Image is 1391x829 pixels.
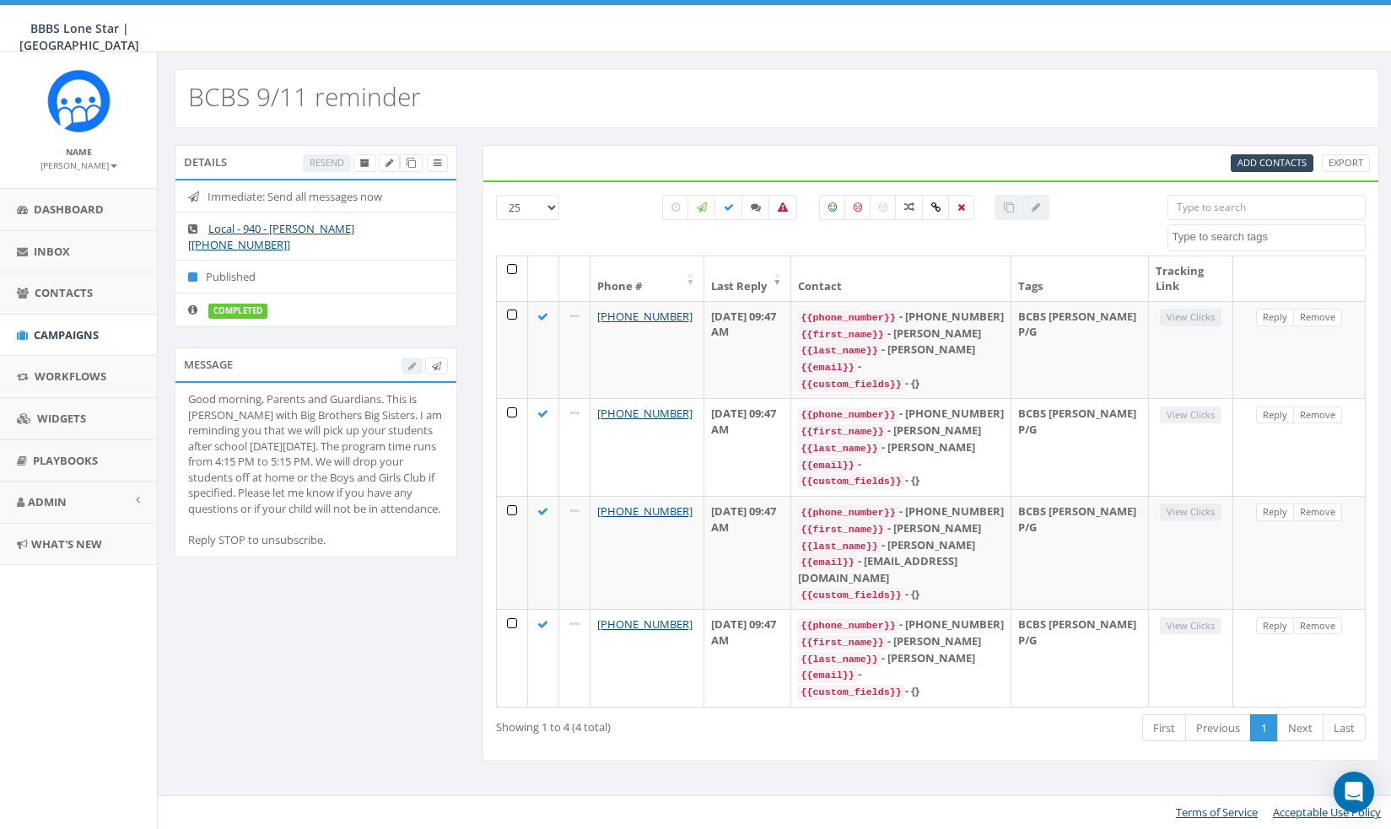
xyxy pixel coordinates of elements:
[798,539,882,554] code: {{last_name}}
[704,301,791,399] td: [DATE] 09:47 AM
[798,458,858,473] code: {{email}}
[819,195,846,220] label: Positive
[1176,805,1258,820] a: Terms of Service
[1185,714,1251,742] a: Previous
[1273,805,1381,820] a: Acceptable Use Policy
[1277,714,1324,742] a: Next
[798,537,1005,554] div: - [PERSON_NAME]
[870,195,897,220] label: Neutral
[714,195,743,220] label: Delivered
[798,505,899,520] code: {{phone_number}}
[1322,154,1370,172] a: Export
[1173,229,1365,245] textarea: Search
[37,411,86,426] span: Widgets
[40,159,117,171] small: [PERSON_NAME]
[40,157,117,172] a: [PERSON_NAME]
[1011,256,1149,301] th: Tags
[1250,714,1278,742] a: 1
[948,195,974,220] label: Removed
[768,195,797,220] label: Bounced
[798,668,858,683] code: {{email}}
[175,347,457,381] div: Message
[798,685,905,700] code: {{custom_fields}}
[1256,503,1294,521] a: Reply
[662,195,689,220] label: Pending
[798,472,1005,489] div: - {}
[798,441,882,456] code: {{last_name}}
[1011,609,1149,707] td: BCBS [PERSON_NAME] P/G
[798,439,1005,456] div: - [PERSON_NAME]
[798,310,899,326] code: {{phone_number}}
[407,156,416,169] span: Clone Campaign
[175,180,456,213] li: Immediate: Send all messages now
[1334,772,1374,812] div: Open Intercom Messenger
[922,195,950,220] label: Link Clicked
[895,195,924,220] label: Mixed
[798,588,905,603] code: {{custom_fields}}
[798,666,1005,683] div: -
[34,327,99,342] span: Campaigns
[798,553,1005,585] div: - [EMAIL_ADDRESS][DOMAIN_NAME]
[597,616,693,632] a: [PHONE_NUMBER]
[47,69,111,132] img: Rally_Corp_Icon_1.png
[798,503,1005,520] div: - [PHONE_NUMBER]
[798,683,1005,700] div: - {}
[1142,714,1186,742] a: First
[798,456,1005,473] div: -
[385,156,393,169] span: Edit Campaign Title
[798,616,1005,633] div: - [PHONE_NUMBER]
[798,633,1005,650] div: - [PERSON_NAME]
[1323,714,1366,742] a: Last
[798,343,882,358] code: {{last_name}}
[798,522,887,537] code: {{first_name}}
[1149,256,1233,301] th: Tracking Link
[798,652,882,667] code: {{last_name}}
[597,503,693,519] a: [PHONE_NUMBER]
[1256,309,1294,326] a: Reply
[798,406,1005,423] div: - [PHONE_NUMBER]
[704,256,791,301] th: Last Reply: activate to sort column ascending
[791,256,1012,301] th: Contact
[798,360,858,375] code: {{email}}
[1011,301,1149,399] td: BCBS [PERSON_NAME] P/G
[798,377,905,392] code: {{custom_fields}}
[798,407,899,423] code: {{phone_number}}
[798,327,887,342] code: {{first_name}}
[1011,496,1149,609] td: BCBS [PERSON_NAME] P/G
[360,156,369,169] span: Archive Campaign
[1256,406,1294,424] a: Reply
[798,309,1005,326] div: - [PHONE_NUMBER]
[1237,156,1307,169] span: CSV files only
[434,156,441,169] span: View Campaign Delivery Statistics
[1293,309,1342,326] a: Remove
[1011,398,1149,496] td: BCBS [PERSON_NAME] P/G
[1293,617,1342,635] a: Remove
[704,496,791,609] td: [DATE] 09:47 AM
[188,191,208,202] i: Immediate: Send all messages now
[798,650,1005,667] div: - [PERSON_NAME]
[798,358,1005,375] div: -
[798,326,1005,342] div: - [PERSON_NAME]
[687,195,716,220] label: Sending
[798,618,899,633] code: {{phone_number}}
[798,342,1005,358] div: - [PERSON_NAME]
[34,244,70,259] span: Inbox
[432,359,441,372] span: Send Test Message
[19,20,139,53] span: BBBS Lone Star | [GEOGRAPHIC_DATA]
[188,83,421,110] h2: BCBS 9/11 reminder
[798,586,1005,603] div: - {}
[188,272,206,283] i: Published
[844,195,871,220] label: Negative
[1293,503,1342,521] a: Remove
[35,369,106,384] span: Workflows
[798,423,1005,439] div: - [PERSON_NAME]
[175,145,457,179] div: Details
[1167,195,1366,220] input: Type to search
[798,375,1005,392] div: - {}
[34,202,104,217] span: Dashboard
[597,406,693,421] a: [PHONE_NUMBER]
[1256,617,1294,635] a: Reply
[704,609,791,707] td: [DATE] 09:47 AM
[28,494,67,509] span: Admin
[175,260,456,293] li: Published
